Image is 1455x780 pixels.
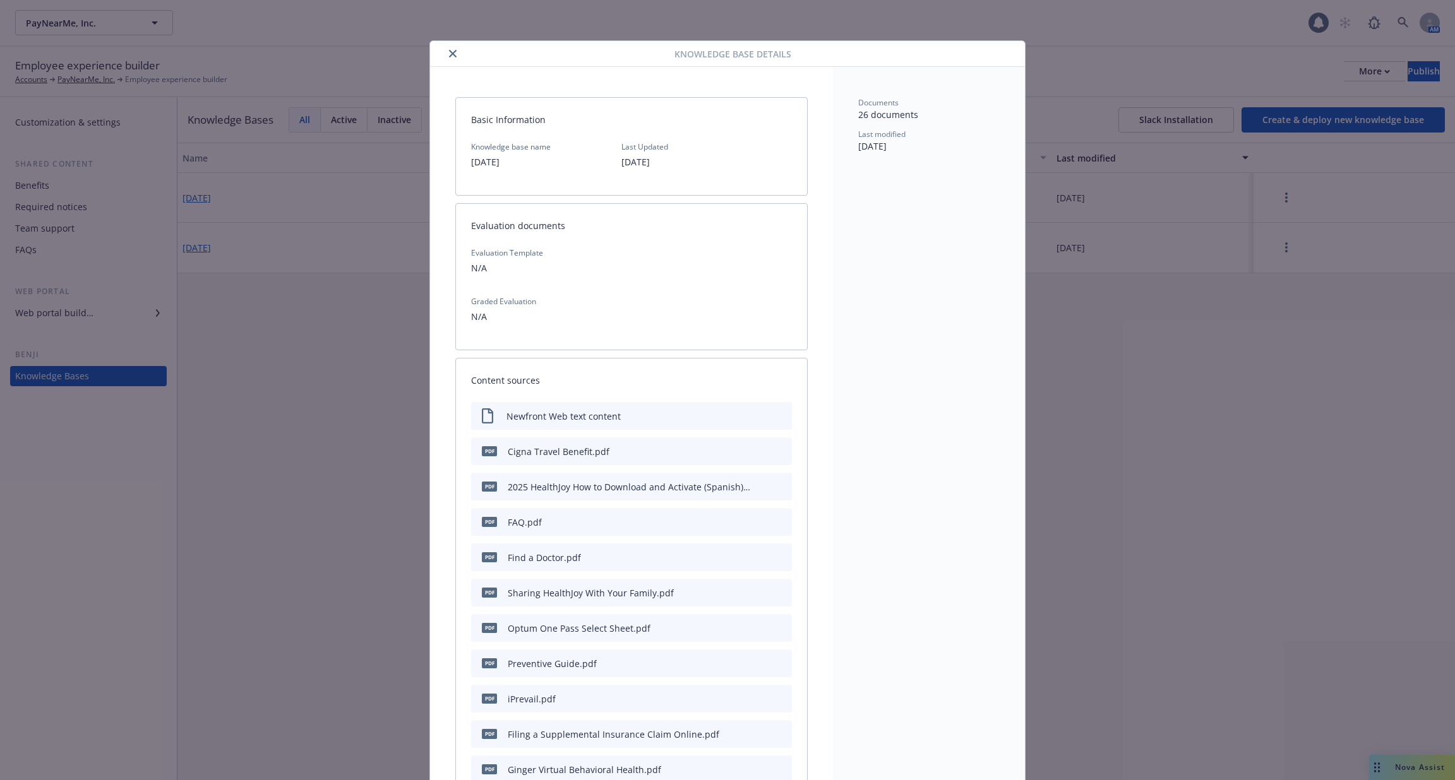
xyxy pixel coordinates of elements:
span: pdf [482,764,497,774]
span: Last Updated [621,141,668,152]
span: pdf [482,588,497,597]
span: pdf [482,623,497,632]
button: preview file [775,445,787,458]
span: Last modified [858,129,906,139]
div: Cigna Travel Benefit.pdf [508,445,609,458]
span: pdf [482,517,497,526]
div: Evaluation documents [456,204,807,247]
button: download file [755,516,765,529]
span: Graded Evaluation [471,296,792,307]
div: 2025 HealthJoy How to Download and Activate (Spanish).pdf [508,480,750,493]
p: N/A [471,261,792,276]
div: Content sources [456,358,807,402]
button: preview file [775,551,787,564]
span: pdf [482,694,497,703]
button: preview file [775,763,787,776]
div: Basic Information [456,98,807,141]
div: Filing a Supplemental Insurance Claim Online.pdf [508,728,719,741]
span: Evaluation Template [471,247,792,258]
button: preview file [775,480,787,493]
div: Sharing HealthJoy With Your Family.pdf [508,586,674,600]
span: 26 documents [858,109,918,121]
button: preview file [775,692,787,706]
div: Find a Doctor.pdf [508,551,581,564]
span: Knowledge base name [471,141,551,152]
button: download file [755,763,765,776]
span: [DATE] [858,140,887,152]
button: download file [755,551,765,564]
span: pdf [482,729,497,738]
button: preview file [775,622,787,635]
button: download file [755,692,765,706]
button: preview file [775,657,787,670]
button: download file [755,622,765,635]
span: Documents [858,97,899,108]
button: download file [755,445,765,458]
p: [DATE] [471,155,551,170]
div: Optum One Pass Select Sheet.pdf [508,622,650,635]
div: Ginger Virtual Behavioral Health.pdf [508,763,661,776]
span: pdf [482,446,497,456]
button: preview file [775,516,787,529]
button: download file [755,480,765,493]
p: N/A [471,309,792,324]
span: pdf [482,658,497,668]
div: iPrevail.pdf [508,692,556,706]
button: download file [755,657,765,670]
button: preview file [775,586,787,600]
button: close [445,46,460,61]
button: download file [755,728,765,741]
span: pdf [482,552,497,562]
button: preview file [775,728,787,741]
div: FAQ.pdf [508,516,542,529]
span: pdf [482,482,497,491]
p: [DATE] [621,155,668,170]
button: download file [755,586,765,600]
div: Preventive Guide.pdf [508,657,597,670]
div: Newfront Web text content [506,410,621,423]
span: Knowledge base details [674,47,791,61]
